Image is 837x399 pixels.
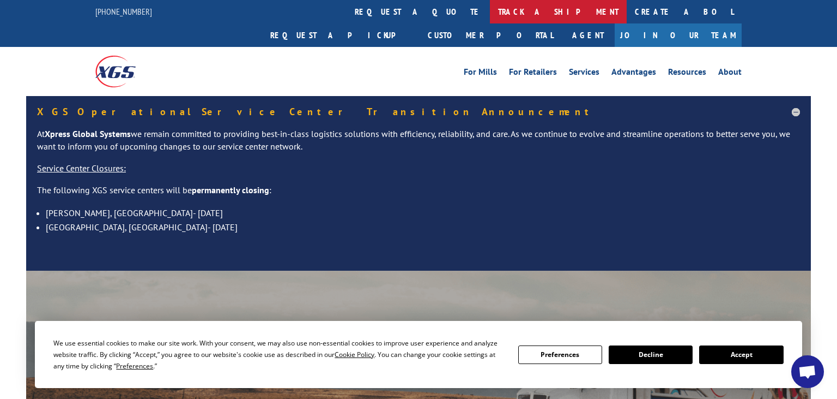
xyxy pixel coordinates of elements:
[37,163,126,174] u: Service Center Closures:
[35,321,802,388] div: Cookie Consent Prompt
[45,128,131,139] strong: Xpress Global Systems
[116,361,153,371] span: Preferences
[95,6,152,17] a: [PHONE_NUMBER]
[37,128,800,163] p: At we remain committed to providing best-in-class logistics solutions with efficiency, reliabilit...
[509,68,557,80] a: For Retailers
[611,68,656,80] a: Advantages
[420,23,561,47] a: Customer Portal
[718,68,742,80] a: About
[192,184,269,195] strong: permanently closing
[609,346,693,364] button: Decline
[561,23,615,47] a: Agent
[262,23,420,47] a: Request a pickup
[46,206,800,220] li: [PERSON_NAME], [GEOGRAPHIC_DATA]- [DATE]
[46,220,800,234] li: [GEOGRAPHIC_DATA], [GEOGRAPHIC_DATA]- [DATE]
[518,346,602,364] button: Preferences
[464,68,497,80] a: For Mills
[97,313,486,378] b: Visibility, transparency, and control for your entire supply chain.
[791,355,824,388] a: Open chat
[335,350,374,359] span: Cookie Policy
[53,337,505,372] div: We use essential cookies to make our site work. With your consent, we may also use non-essential ...
[37,107,800,117] h5: XGS Operational Service Center Transition Announcement
[37,184,800,206] p: The following XGS service centers will be :
[615,23,742,47] a: Join Our Team
[668,68,706,80] a: Resources
[569,68,599,80] a: Services
[699,346,783,364] button: Accept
